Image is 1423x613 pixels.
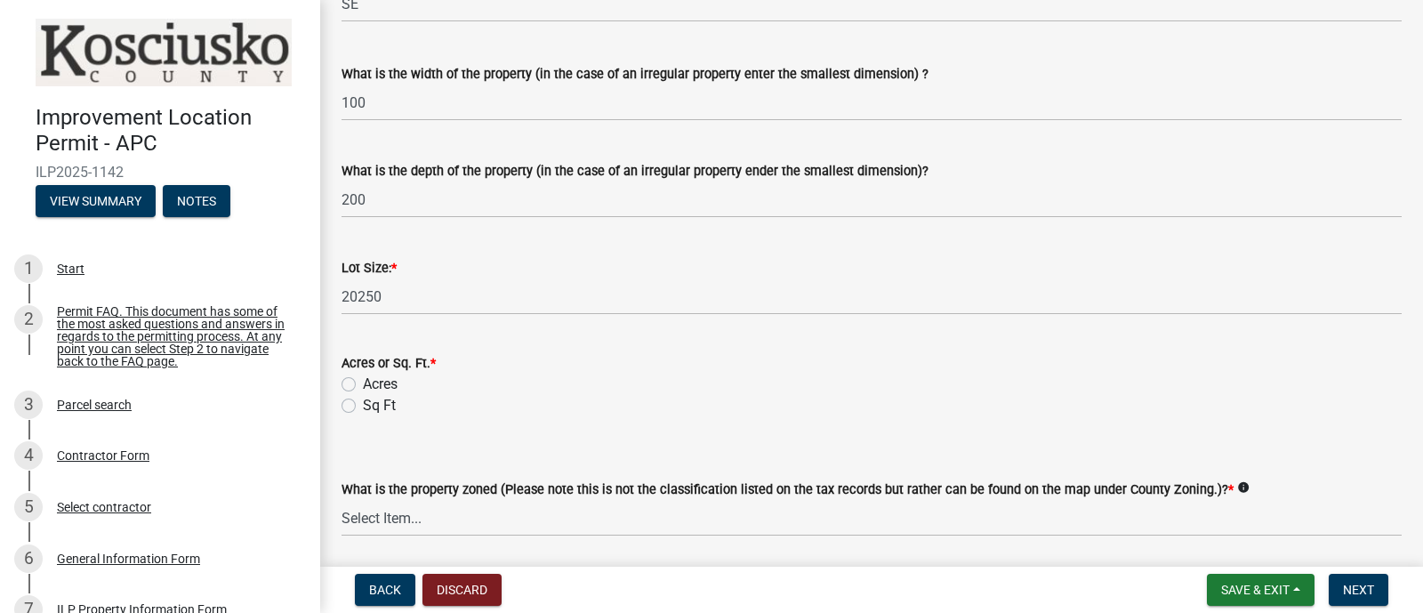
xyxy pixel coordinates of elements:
[14,544,43,573] div: 6
[36,164,285,181] span: ILP2025-1142
[1221,583,1290,597] span: Save & Exit
[14,305,43,334] div: 2
[369,583,401,597] span: Back
[1329,574,1388,606] button: Next
[14,493,43,521] div: 5
[342,358,436,370] label: Acres or Sq. Ft.
[14,391,43,419] div: 3
[57,449,149,462] div: Contractor Form
[14,254,43,283] div: 1
[36,195,156,209] wm-modal-confirm: Summary
[57,553,200,565] div: General Information Form
[342,165,929,178] label: What is the depth of the property (in the case of an irregular property ender the smallest dimens...
[36,185,156,217] button: View Summary
[57,399,132,411] div: Parcel search
[342,262,397,275] label: Lot Size:
[57,305,292,367] div: Permit FAQ. This document has some of the most asked questions and answers in regards to the perm...
[36,105,306,157] h4: Improvement Location Permit - APC
[355,574,415,606] button: Back
[1237,481,1250,494] i: info
[363,374,398,395] label: Acres
[1343,583,1374,597] span: Next
[422,574,502,606] button: Discard
[57,501,151,513] div: Select contractor
[14,441,43,470] div: 4
[342,69,929,81] label: What is the width of the property (in the case of an irregular property enter the smallest dimens...
[57,262,84,275] div: Start
[1207,574,1314,606] button: Save & Exit
[36,19,292,86] img: Kosciusko County, Indiana
[163,185,230,217] button: Notes
[163,195,230,209] wm-modal-confirm: Notes
[342,484,1234,496] label: What is the property zoned (Please note this is not the classification listed on the tax records ...
[363,395,396,416] label: Sq Ft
